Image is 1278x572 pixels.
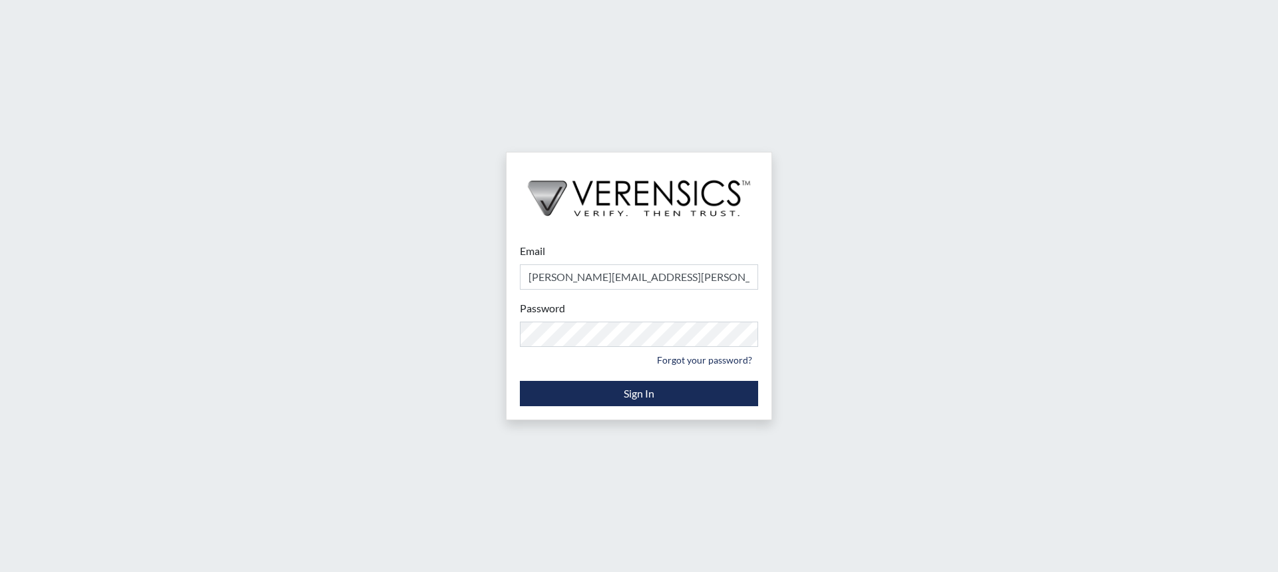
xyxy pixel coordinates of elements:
a: Forgot your password? [651,350,758,370]
label: Password [520,300,565,316]
label: Email [520,243,545,259]
button: Sign In [520,381,758,406]
img: logo-wide-black.2aad4157.png [507,152,771,230]
input: Email [520,264,758,290]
